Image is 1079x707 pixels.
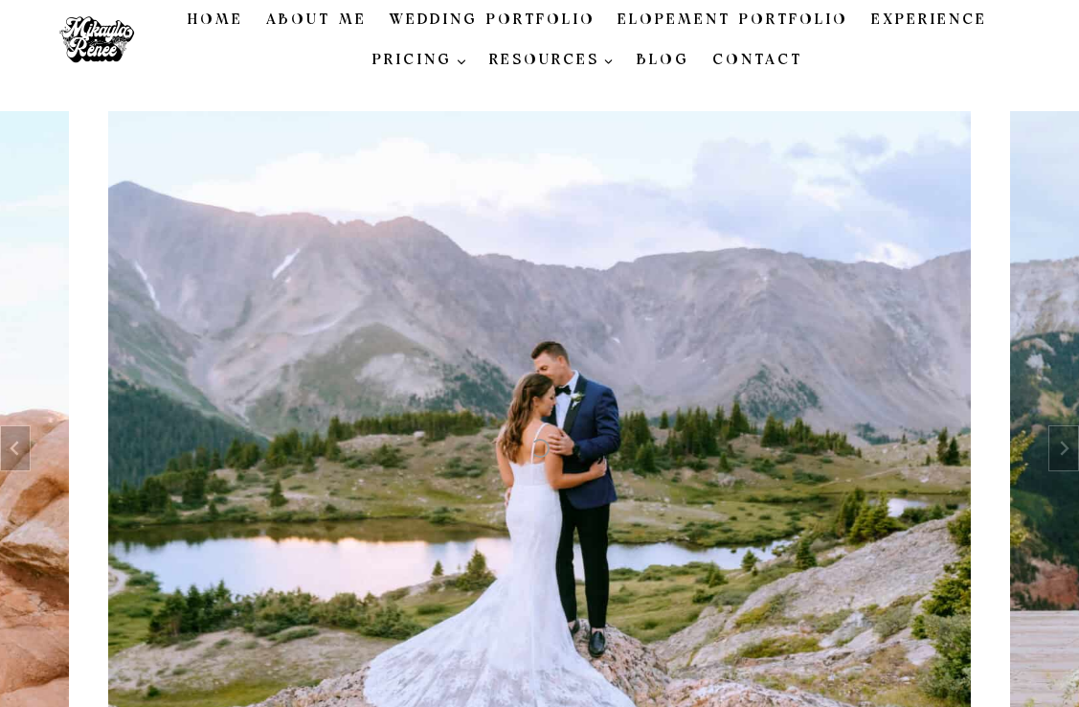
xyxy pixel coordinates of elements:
button: Next slide [1048,425,1079,471]
a: Blog [625,40,701,80]
span: RESOURCES [489,49,614,72]
img: Mikayla Renee Photo [49,7,145,74]
a: PRICING [361,40,478,80]
a: RESOURCES [478,40,625,80]
a: Contact [701,40,814,80]
span: PRICING [372,49,466,72]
